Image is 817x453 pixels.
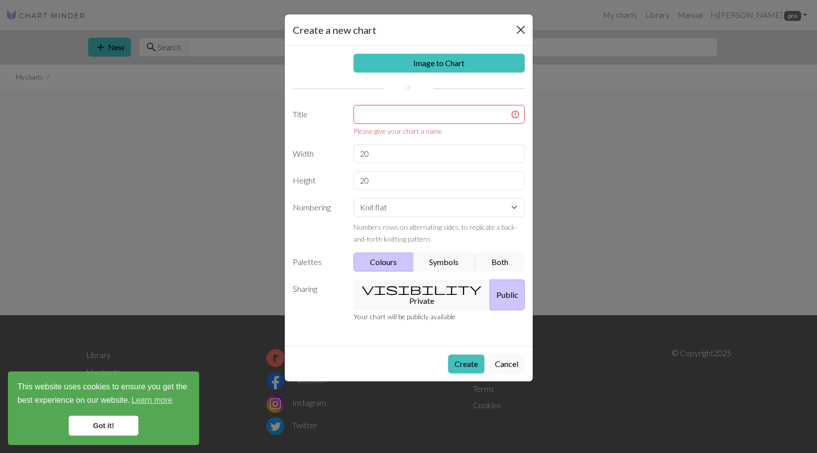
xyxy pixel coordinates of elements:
[353,279,490,310] button: Private
[287,253,348,272] label: Palettes
[448,355,484,373] button: Create
[413,253,476,272] button: Symbols
[362,282,481,296] span: visibility
[130,393,174,408] a: learn more about cookies
[353,312,456,321] small: Your chart will be publicly available
[287,105,348,136] label: Title
[490,279,525,310] button: Public
[488,355,525,373] button: Cancel
[293,22,376,37] h5: Create a new chart
[513,22,529,38] button: Close
[287,198,348,245] label: Numbering
[353,126,525,136] div: Please give your chart a name
[353,223,517,243] small: Numbers rows on alternating sides, to replicate a back-and-forth knitting pattern.
[8,371,199,445] div: cookieconsent
[475,253,525,272] button: Both
[287,279,348,310] label: Sharing
[69,416,138,436] a: dismiss cookie message
[287,171,348,190] label: Height
[353,54,525,73] a: Image to Chart
[287,144,348,163] label: Width
[17,381,190,408] span: This website uses cookies to ensure you get the best experience on our website.
[353,253,414,272] button: Colours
